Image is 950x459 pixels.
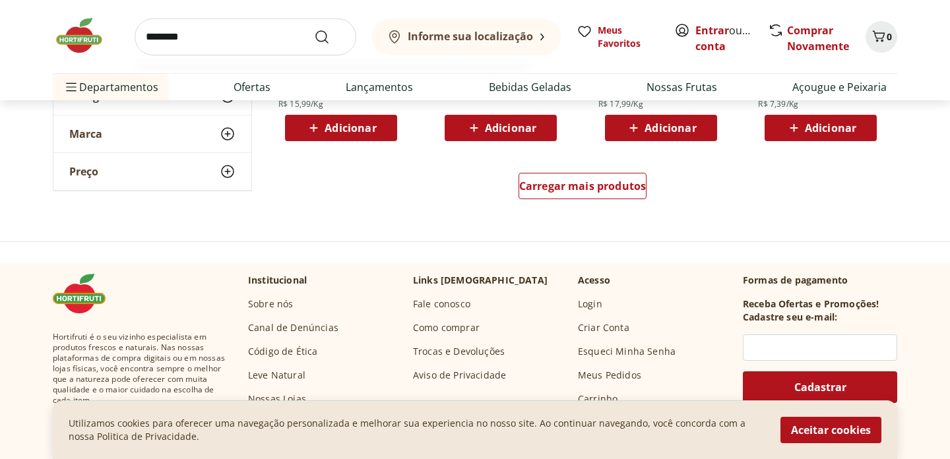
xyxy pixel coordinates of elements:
[598,99,643,109] span: R$ 17,99/Kg
[578,345,676,358] a: Esqueci Minha Senha
[743,274,897,287] p: Formas de pagamento
[695,22,754,54] span: ou
[695,23,768,53] a: Criar conta
[135,18,356,55] input: search
[53,16,119,55] img: Hortifruti
[485,123,536,133] span: Adicionar
[413,321,480,334] a: Como comprar
[234,79,270,95] a: Ofertas
[578,369,641,382] a: Meus Pedidos
[53,332,227,406] span: Hortifruti é o seu vizinho especialista em produtos frescos e naturais. Nas nossas plataformas de...
[743,297,879,311] h3: Receba Ofertas e Promoções!
[578,392,617,406] a: Carrinho
[519,173,647,204] a: Carregar mais produtos
[805,123,856,133] span: Adicionar
[758,99,798,109] span: R$ 7,39/Kg
[285,115,397,141] button: Adicionar
[346,79,413,95] a: Lançamentos
[605,115,717,141] button: Adicionar
[887,30,892,43] span: 0
[69,165,98,178] span: Preço
[519,181,647,191] span: Carregar mais produtos
[372,18,561,55] button: Informe sua localização
[445,115,557,141] button: Adicionar
[765,115,877,141] button: Adicionar
[63,71,79,103] button: Menu
[578,297,602,311] a: Login
[577,24,658,50] a: Meus Favoritos
[866,21,897,53] button: Carrinho
[787,23,849,53] a: Comprar Novamente
[413,345,505,358] a: Trocas e Devoluções
[578,321,629,334] a: Criar Conta
[53,153,251,190] button: Preço
[578,274,610,287] p: Acesso
[325,123,376,133] span: Adicionar
[314,29,346,45] button: Submit Search
[408,29,533,44] b: Informe sua localização
[413,369,506,382] a: Aviso de Privacidade
[695,23,729,38] a: Entrar
[794,382,846,392] span: Cadastrar
[53,274,119,313] img: Hortifruti
[598,24,658,50] span: Meus Favoritos
[413,274,548,287] p: Links [DEMOGRAPHIC_DATA]
[69,127,102,140] span: Marca
[248,274,307,287] p: Institucional
[489,79,571,95] a: Bebidas Geladas
[413,297,470,311] a: Fale conosco
[278,99,323,109] span: R$ 15,99/Kg
[63,71,158,103] span: Departamentos
[792,79,887,95] a: Açougue e Peixaria
[53,115,251,152] button: Marca
[248,369,305,382] a: Leve Natural
[248,392,306,406] a: Nossas Lojas
[248,297,293,311] a: Sobre nós
[248,321,338,334] a: Canal de Denúncias
[647,79,717,95] a: Nossas Frutas
[645,123,696,133] span: Adicionar
[69,417,765,443] p: Utilizamos cookies para oferecer uma navegação personalizada e melhorar sua experiencia no nosso ...
[248,345,317,358] a: Código de Ética
[743,311,837,324] h3: Cadastre seu e-mail:
[780,417,881,443] button: Aceitar cookies
[743,371,897,403] button: Cadastrar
